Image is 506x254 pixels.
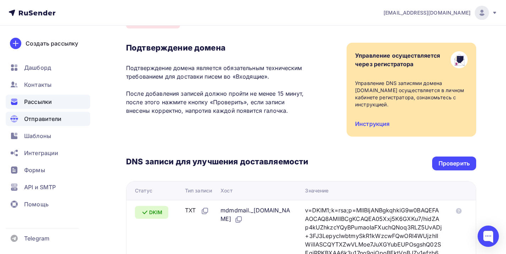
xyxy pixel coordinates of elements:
[6,163,90,177] a: Формы
[355,120,390,127] a: Инструкция
[6,112,90,126] a: Отправители
[439,159,470,168] div: Проверить
[24,97,52,106] span: Рассылки
[24,115,62,123] span: Отправители
[126,64,308,115] p: Подтверждение домена является обязательным техническим требованием для доставки писем во «Входящи...
[355,51,440,68] div: Управление осуществляется через регистратора
[126,157,308,168] h3: DNS записи для улучшения доставляемости
[126,43,308,53] h3: Подтверждение домена
[355,80,468,108] div: Управление DNS записями домена [DOMAIN_NAME] осуществляется в личном кабинете регистратора, ознак...
[383,6,497,20] a: [EMAIL_ADDRESS][DOMAIN_NAME]
[24,183,56,191] span: API и SMTP
[149,209,163,216] span: DKIM
[24,200,49,208] span: Помощь
[6,60,90,75] a: Дашборд
[6,78,90,92] a: Контакты
[221,206,294,224] div: mdmdmail._[DOMAIN_NAME]
[221,187,233,194] div: Хост
[24,80,51,89] span: Контакты
[383,9,470,16] span: [EMAIL_ADDRESS][DOMAIN_NAME]
[24,149,58,157] span: Интеграции
[6,129,90,143] a: Шаблоны
[185,206,209,215] div: TXT
[135,187,152,194] div: Статус
[26,39,78,48] div: Создать рассылку
[24,63,51,72] span: Дашборд
[24,234,49,243] span: Telegram
[24,132,51,140] span: Шаблоны
[24,166,45,174] span: Формы
[305,187,328,194] div: Значение
[185,187,212,194] div: Тип записи
[6,95,90,109] a: Рассылки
